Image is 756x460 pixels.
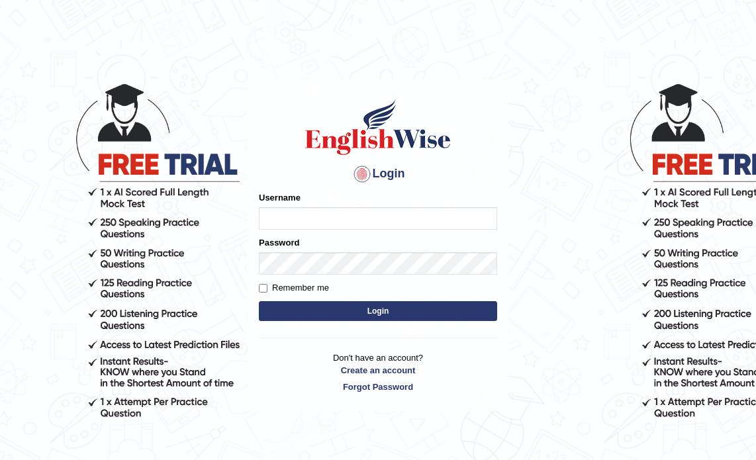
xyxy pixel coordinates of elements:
[259,236,299,249] label: Password
[259,281,329,295] label: Remember me
[259,381,497,393] a: Forgot Password
[259,163,497,185] h4: Login
[259,301,497,321] button: Login
[303,97,453,157] img: Logo of English Wise sign in for intelligent practice with AI
[259,364,497,377] a: Create an account
[259,351,497,392] p: Don't have an account?
[259,191,301,204] label: Username
[259,284,267,293] input: Remember me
